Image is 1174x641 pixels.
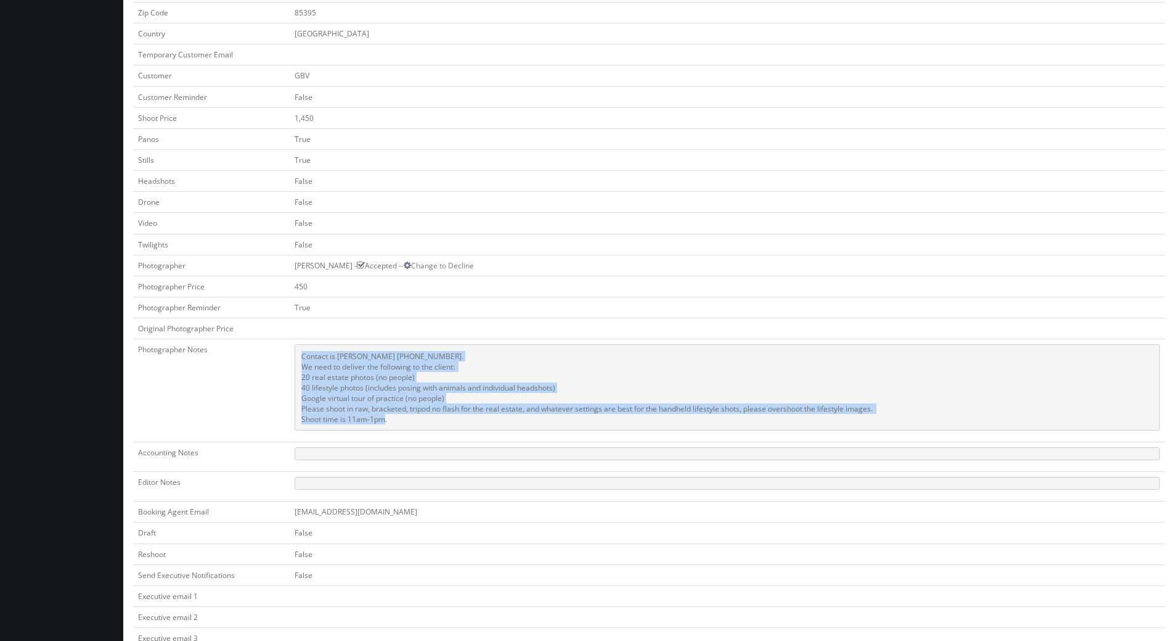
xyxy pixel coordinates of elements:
td: Panos [133,128,290,149]
td: False [290,564,1165,585]
pre: Contact is [PERSON_NAME] [PHONE_NUMBER]. We need to deliver the following to the client: 20 real ... [295,344,1160,431]
td: Executive email 1 [133,585,290,606]
td: Original Photographer Price [133,318,290,339]
td: 85395 [290,2,1165,23]
td: False [290,171,1165,192]
td: Drone [133,192,290,213]
td: 1,450 [290,107,1165,128]
td: False [290,213,1165,234]
td: Stills [133,149,290,170]
td: Executive email 2 [133,606,290,627]
td: 450 [290,276,1165,297]
td: Booking Agent Email [133,502,290,523]
td: Temporary Customer Email [133,44,290,65]
a: Change to Decline [404,260,474,271]
td: [PERSON_NAME] - Accepted -- [290,255,1165,276]
td: [GEOGRAPHIC_DATA] [290,23,1165,44]
td: Photographer Price [133,276,290,297]
td: Video [133,213,290,234]
td: Photographer [133,255,290,276]
td: False [290,234,1165,255]
td: Shoot Price [133,107,290,128]
td: Reshoot [133,544,290,564]
td: True [290,128,1165,149]
td: Headshots [133,171,290,192]
td: [EMAIL_ADDRESS][DOMAIN_NAME] [290,502,1165,523]
td: False [290,523,1165,544]
td: GBV [290,65,1165,86]
td: Zip Code [133,2,290,23]
td: Customer Reminder [133,86,290,107]
td: Editor Notes [133,472,290,502]
td: False [290,192,1165,213]
td: True [290,149,1165,170]
td: Accounting Notes [133,442,290,472]
td: True [290,297,1165,318]
td: Send Executive Notifications [133,564,290,585]
td: Draft [133,523,290,544]
td: False [290,544,1165,564]
td: Photographer Reminder [133,297,290,318]
td: False [290,86,1165,107]
td: Photographer Notes [133,339,290,442]
td: Twilights [133,234,290,255]
td: Country [133,23,290,44]
td: Customer [133,65,290,86]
